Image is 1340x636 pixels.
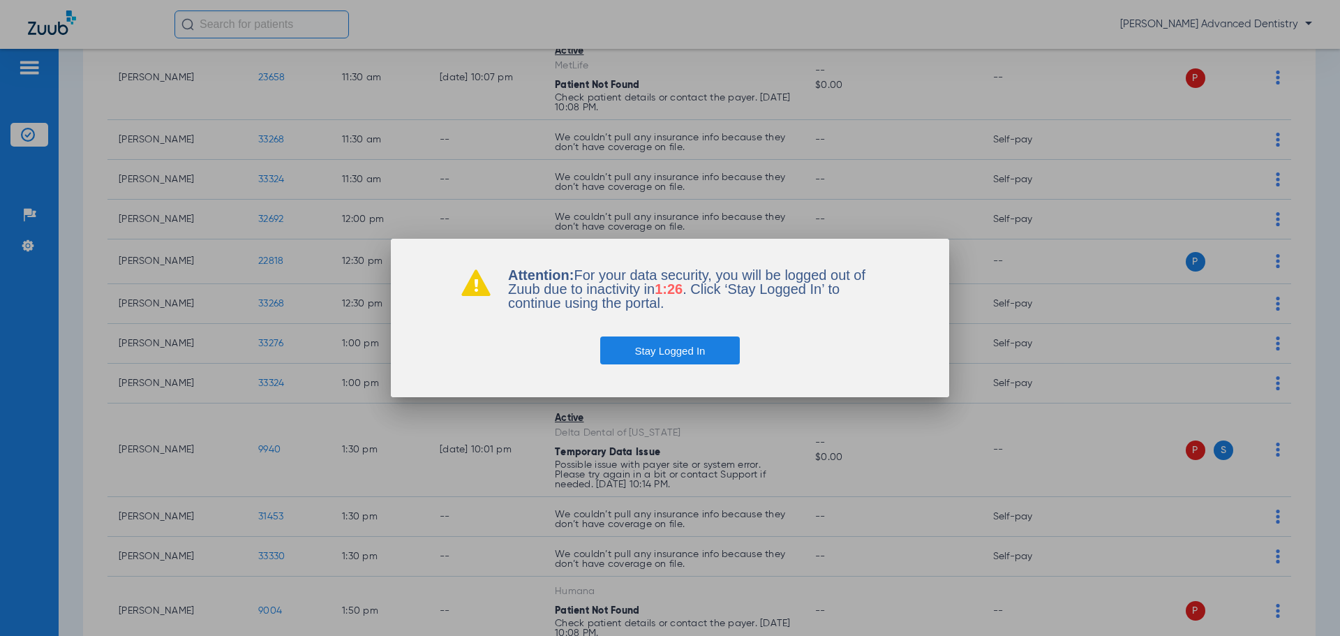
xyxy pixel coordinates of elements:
[508,267,574,283] b: Attention:
[508,268,879,310] p: For your data security, you will be logged out of Zuub due to inactivity in . Click ‘Stay Logged ...
[461,268,491,296] img: warning
[600,337,740,364] button: Stay Logged In
[1270,569,1340,636] iframe: Chat Widget
[655,281,683,297] span: 1:26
